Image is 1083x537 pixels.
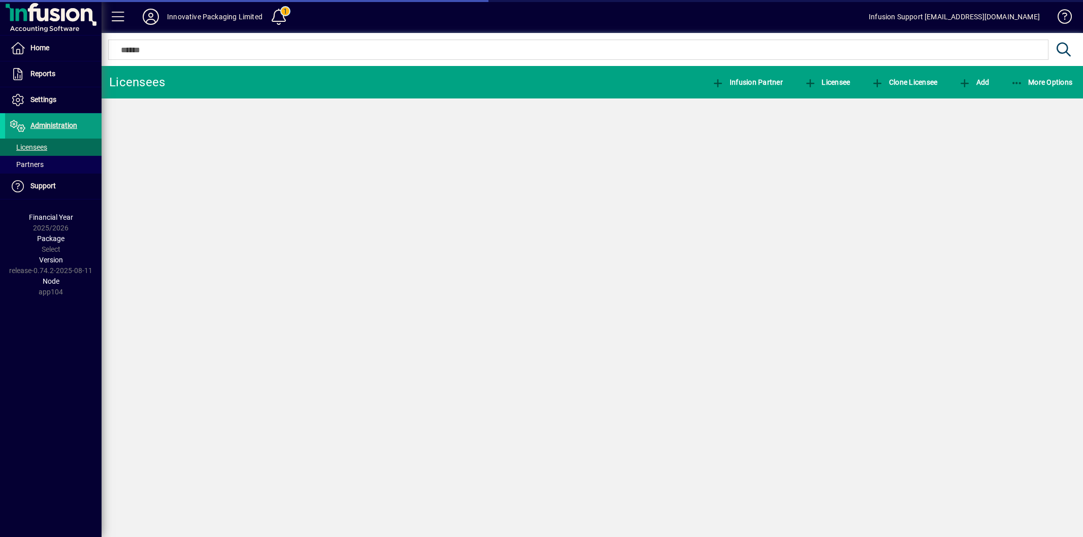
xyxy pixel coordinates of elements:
[802,73,853,91] button: Licensee
[37,234,64,243] span: Package
[10,160,44,169] span: Partners
[959,78,989,86] span: Add
[5,139,102,156] a: Licensees
[956,73,992,91] button: Add
[869,9,1040,25] div: Infusion Support [EMAIL_ADDRESS][DOMAIN_NAME]
[109,74,165,90] div: Licensees
[1008,73,1075,91] button: More Options
[712,78,783,86] span: Infusion Partner
[5,174,102,199] a: Support
[869,73,940,91] button: Clone Licensee
[135,8,167,26] button: Profile
[29,213,73,221] span: Financial Year
[30,95,56,104] span: Settings
[5,61,102,87] a: Reports
[167,9,262,25] div: Innovative Packaging Limited
[5,156,102,173] a: Partners
[709,73,785,91] button: Infusion Partner
[10,143,47,151] span: Licensees
[1050,2,1070,35] a: Knowledge Base
[30,44,49,52] span: Home
[804,78,850,86] span: Licensee
[5,87,102,113] a: Settings
[1011,78,1073,86] span: More Options
[30,70,55,78] span: Reports
[871,78,937,86] span: Clone Licensee
[43,277,59,285] span: Node
[30,182,56,190] span: Support
[39,256,63,264] span: Version
[30,121,77,129] span: Administration
[5,36,102,61] a: Home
